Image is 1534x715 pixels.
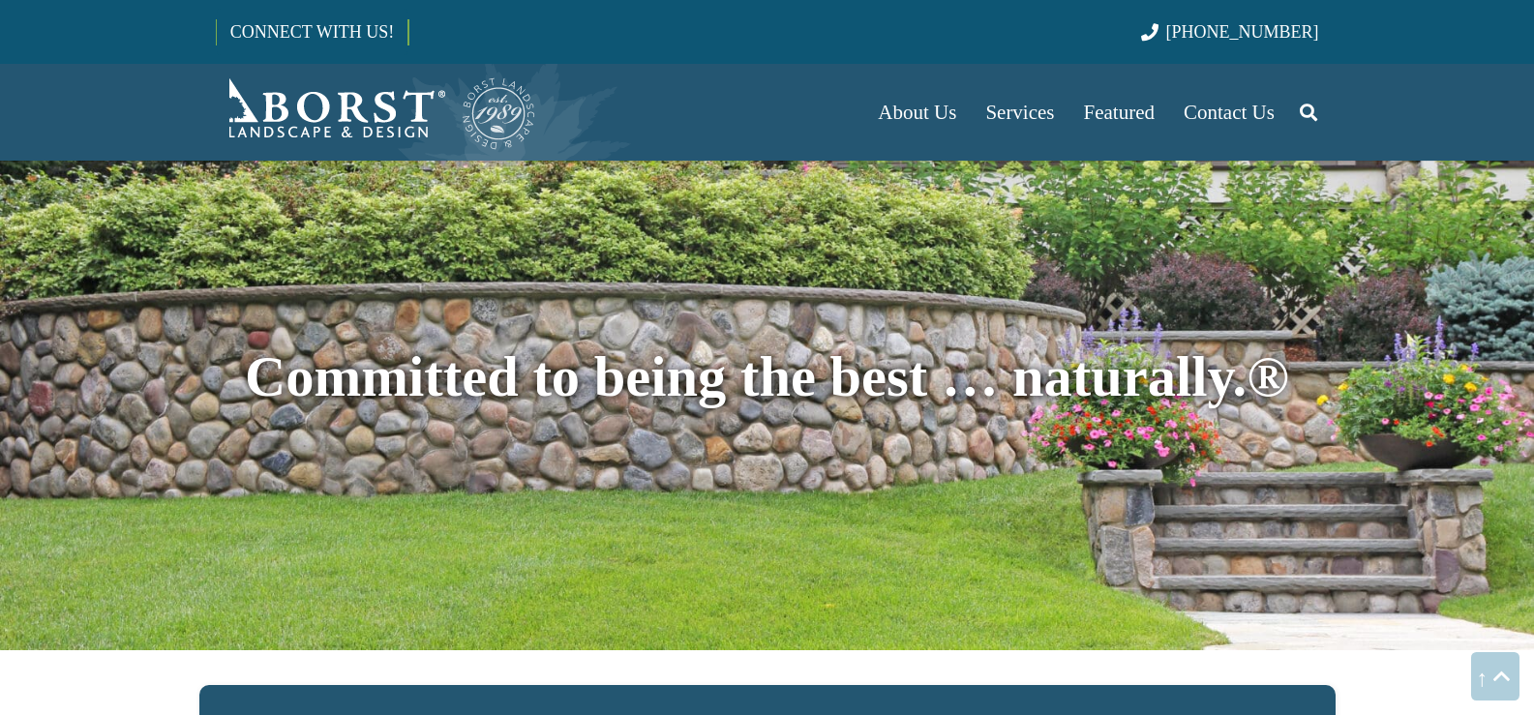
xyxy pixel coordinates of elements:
[863,64,971,161] a: About Us
[217,9,407,55] a: CONNECT WITH US!
[216,74,537,151] a: Borst-Logo
[1184,101,1275,124] span: Contact Us
[878,101,956,124] span: About Us
[1289,88,1328,136] a: Search
[971,64,1068,161] a: Services
[1166,22,1319,42] span: [PHONE_NUMBER]
[1069,64,1169,161] a: Featured
[1471,652,1519,700] a: Back to top
[1169,64,1289,161] a: Contact Us
[245,345,1289,408] span: Committed to being the best … naturally.®
[1141,22,1318,42] a: [PHONE_NUMBER]
[1084,101,1155,124] span: Featured
[985,101,1054,124] span: Services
